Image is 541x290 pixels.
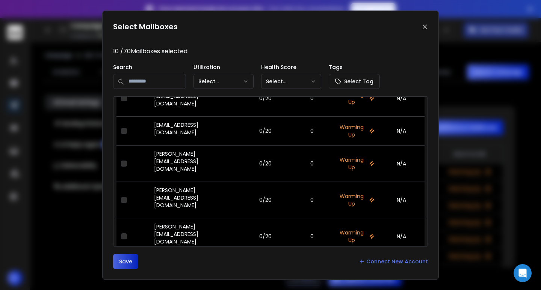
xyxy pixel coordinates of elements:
[329,63,380,71] p: Tags
[296,196,328,204] p: 0
[337,123,374,138] p: Warming Up
[296,95,328,102] p: 0
[113,47,428,56] p: 10 / 70 Mailboxes selected
[329,74,380,89] button: Select Tag
[239,182,292,218] td: 0/20
[239,117,292,146] td: 0/20
[113,254,138,269] button: Save
[154,150,235,173] p: [PERSON_NAME][EMAIL_ADDRESS][DOMAIN_NAME]
[296,160,328,167] p: 0
[239,218,292,255] td: 0/20
[296,233,328,240] p: 0
[239,80,292,117] td: 0/20
[239,146,292,182] td: 0/20
[296,127,328,135] p: 0
[337,229,374,244] p: Warming Up
[337,156,374,171] p: Warming Up
[113,63,186,71] p: Search
[154,186,235,209] p: [PERSON_NAME][EMAIL_ADDRESS][DOMAIN_NAME]
[379,218,425,255] td: N/A
[379,117,425,146] td: N/A
[337,192,374,207] p: Warming Up
[359,258,428,265] a: Connect New Account
[113,21,178,32] h1: Select Mailboxes
[514,264,532,282] div: Open Intercom Messenger
[154,121,235,136] p: [EMAIL_ADDRESS][DOMAIN_NAME]
[154,223,235,245] p: [PERSON_NAME][EMAIL_ADDRESS][DOMAIN_NAME]
[379,146,425,182] td: N/A
[193,74,254,89] button: Select...
[193,63,254,71] p: Utilization
[379,80,425,117] td: N/A
[337,91,374,106] p: Warming Up
[261,74,321,89] button: Select...
[261,63,321,71] p: Health Score
[379,182,425,218] td: N/A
